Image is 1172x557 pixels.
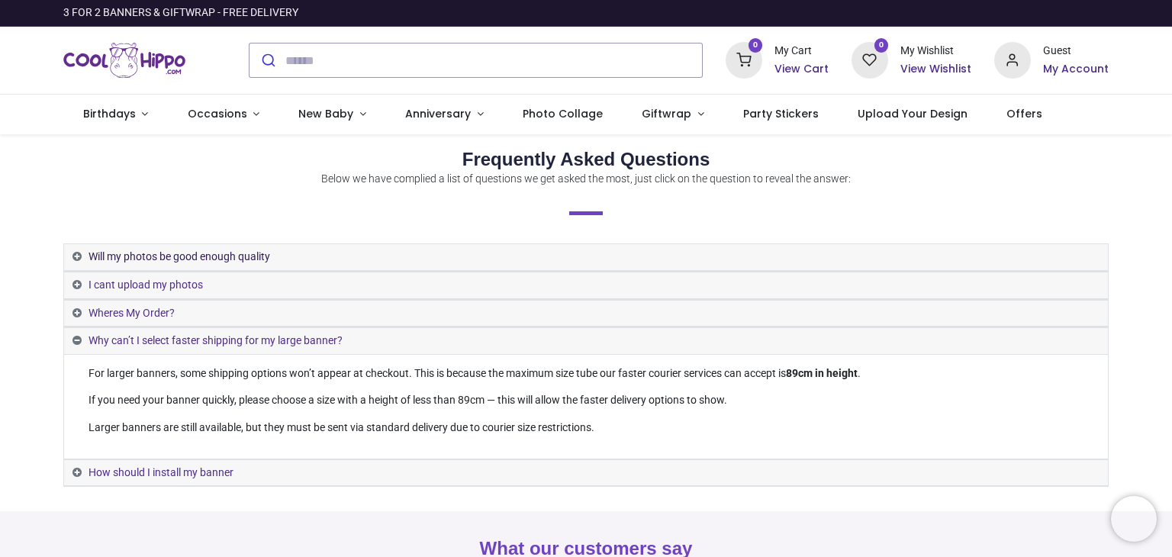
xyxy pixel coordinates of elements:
button: Submit [250,43,285,77]
sup: 0 [749,38,763,53]
span: Occasions [188,106,247,121]
span: Giftwrap [642,106,691,121]
a: Wheres My Order? [64,301,1108,327]
iframe: Brevo live chat [1111,496,1157,542]
span: Birthdays [83,106,136,121]
span: Offers [1006,106,1042,121]
a: Giftwrap [622,95,723,134]
strong: 89cm in height [786,367,858,379]
a: Why can’t I select faster shipping for my large banner? [64,328,1108,355]
div: My Wishlist [900,43,971,59]
a: New Baby [279,95,386,134]
a: My Account [1043,62,1109,77]
p: If you need your banner quickly, please choose a size with a height of less than 89cm — this will... [89,393,1097,408]
span: New Baby [298,106,353,121]
span: Anniversary [405,106,471,121]
a: Logo of Cool Hippo [63,39,185,82]
span: Upload Your Design [858,106,968,121]
a: View Cart [774,62,829,77]
h2: Frequently Asked Questions [63,146,1109,172]
a: Birthdays [63,95,168,134]
p: Larger banners are still available, but they must be sent via standard delivery due to courier si... [89,420,1097,436]
iframe: Customer reviews powered by Trustpilot [788,5,1109,21]
a: I cant upload my photos​ [64,272,1108,299]
a: 0 [852,53,888,66]
span: Party Stickers [743,106,819,121]
a: Occasions [168,95,279,134]
a: 0 [726,53,762,66]
div: 3 FOR 2 BANNERS & GIFTWRAP - FREE DELIVERY [63,5,298,21]
a: Anniversary [385,95,503,134]
img: Cool Hippo [63,39,185,82]
a: View Wishlist [900,62,971,77]
span: Photo Collage [523,106,603,121]
sup: 0 [874,38,889,53]
p: For larger banners, some shipping options won’t appear at checkout. This is because the maximum s... [89,366,1097,382]
a: How should I install my banner [64,460,1108,487]
a: Will my photos be good enough quality​ [64,244,1108,271]
span: Below we have complied a list of questions we get asked the most, just click on the question to r... [321,172,851,185]
div: My Cart [774,43,829,59]
div: Guest [1043,43,1109,59]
